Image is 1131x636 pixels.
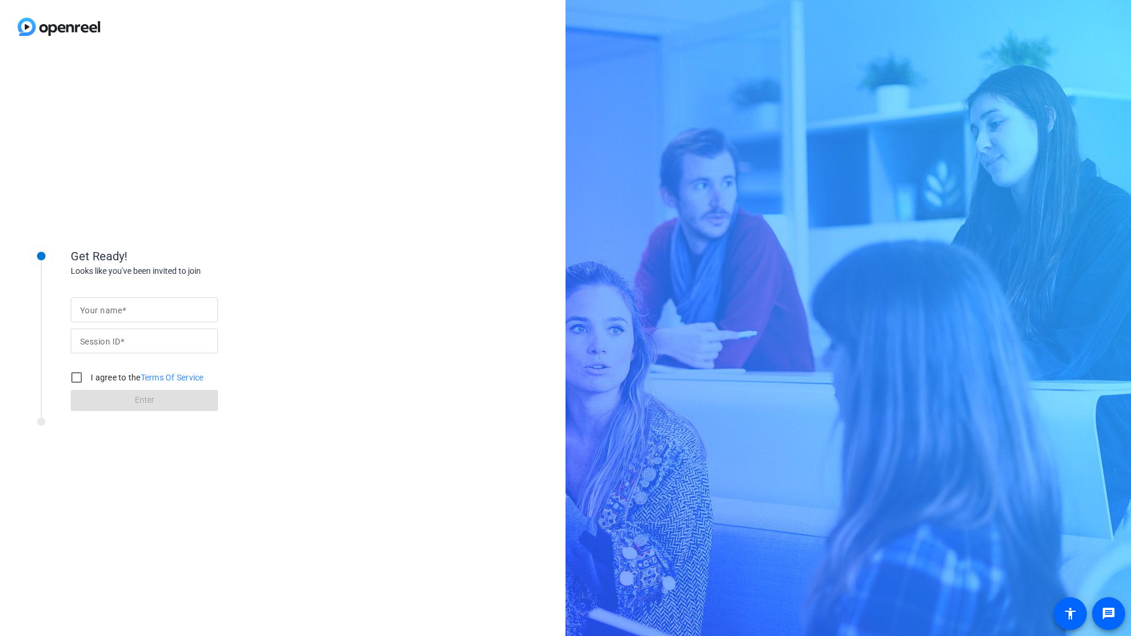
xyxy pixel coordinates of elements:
[88,372,204,383] label: I agree to the
[80,306,122,315] mat-label: Your name
[71,265,306,277] div: Looks like you've been invited to join
[71,247,306,265] div: Get Ready!
[1102,607,1116,621] mat-icon: message
[80,337,120,346] mat-label: Session ID
[141,373,204,382] a: Terms Of Service
[1063,607,1077,621] mat-icon: accessibility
